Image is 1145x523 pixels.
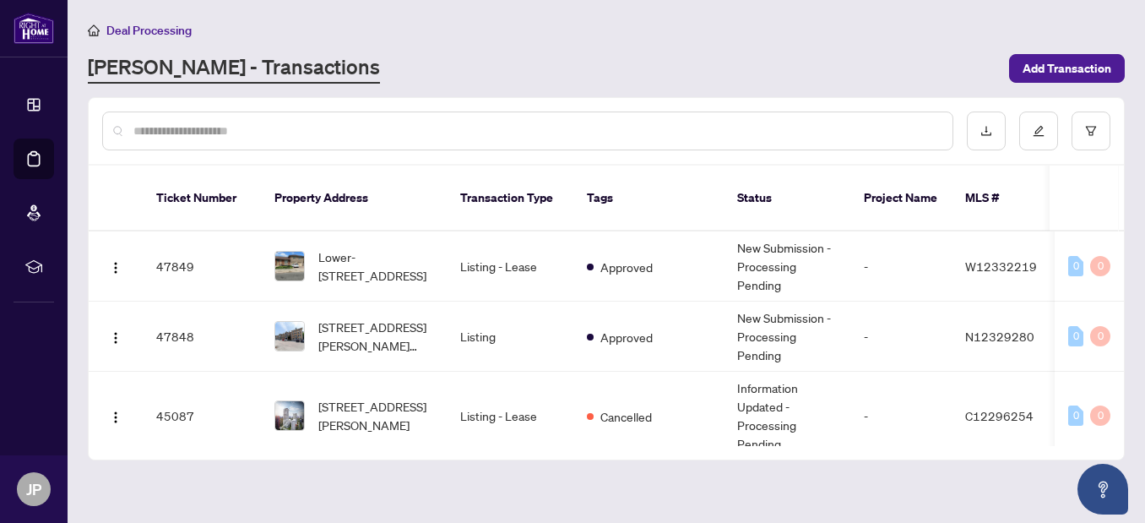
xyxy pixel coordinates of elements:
td: New Submission - Processing Pending [724,302,850,372]
img: thumbnail-img [275,322,304,351]
span: JP [26,477,41,501]
img: thumbnail-img [275,401,304,430]
td: 47848 [143,302,261,372]
span: download [980,125,992,137]
td: 47849 [143,232,261,302]
button: Logo [102,323,129,350]
th: Transaction Type [447,166,573,232]
th: Status [724,166,850,232]
div: 0 [1068,406,1083,426]
span: filter [1085,125,1097,137]
img: logo [14,13,54,44]
span: [STREET_ADDRESS][PERSON_NAME][PERSON_NAME] [318,318,433,355]
span: edit [1033,125,1045,137]
span: Cancelled [600,407,652,426]
th: Project Name [850,166,952,232]
span: Approved [600,258,653,276]
td: - [850,372,952,460]
div: 0 [1068,326,1083,346]
td: Listing - Lease [447,232,573,302]
button: Add Transaction [1009,54,1125,83]
span: N12329280 [965,329,1034,344]
span: Lower-[STREET_ADDRESS] [318,248,433,285]
button: download [967,112,1006,150]
td: 45087 [143,372,261,460]
span: Approved [600,328,653,346]
td: Listing - Lease [447,372,573,460]
span: W12332219 [965,259,1037,274]
button: filter [1072,112,1110,150]
div: 0 [1090,256,1110,276]
img: Logo [109,411,122,424]
td: Listing [447,302,573,372]
th: MLS # [952,166,1053,232]
img: Logo [109,261,122,275]
td: Information Updated - Processing Pending [724,372,850,460]
th: Property Address [261,166,447,232]
span: Add Transaction [1023,55,1111,82]
button: Logo [102,402,129,429]
span: [STREET_ADDRESS][PERSON_NAME] [318,397,433,434]
td: - [850,232,952,302]
span: Deal Processing [106,23,192,38]
th: Ticket Number [143,166,261,232]
th: Tags [573,166,724,232]
img: Logo [109,331,122,345]
div: 0 [1090,326,1110,346]
div: 0 [1068,256,1083,276]
td: New Submission - Processing Pending [724,232,850,302]
span: home [88,25,100,36]
td: - [850,302,952,372]
span: C12296254 [965,408,1034,423]
button: Logo [102,253,129,280]
div: 0 [1090,406,1110,426]
button: edit [1019,112,1058,150]
img: thumbnail-img [275,252,304,281]
button: Open asap [1077,464,1128,515]
a: [PERSON_NAME] - Transactions [88,53,380,84]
